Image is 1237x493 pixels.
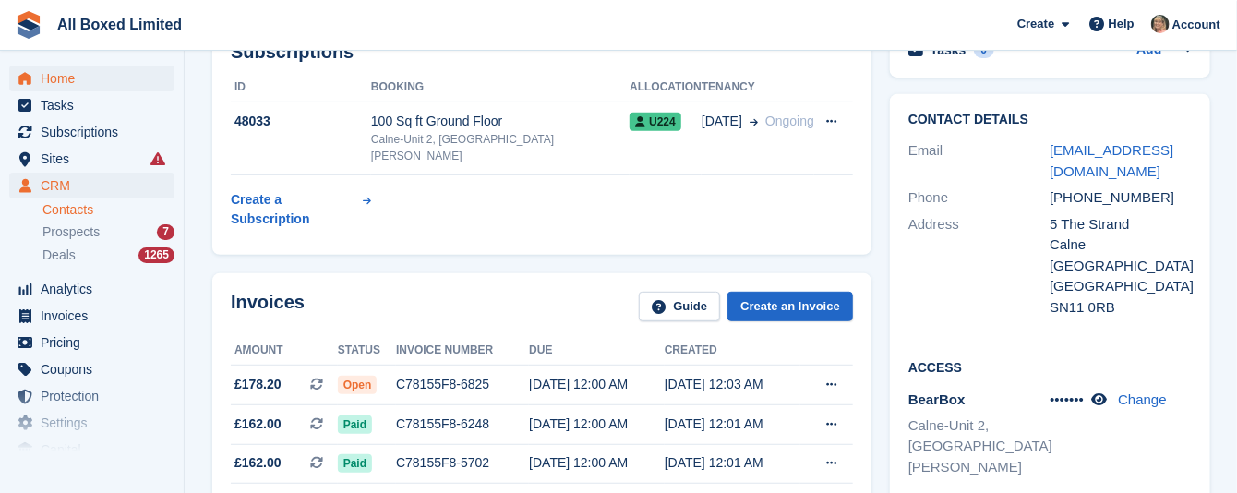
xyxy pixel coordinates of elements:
span: Ongoing [765,114,814,128]
a: Create an Invoice [727,292,853,322]
span: Account [1172,16,1220,34]
a: menu [9,276,174,302]
a: Guide [639,292,720,322]
h2: Invoices [231,292,305,322]
h2: Tasks [931,42,967,58]
div: [DATE] 12:01 AM [665,453,800,473]
a: Add [1136,40,1161,61]
a: All Boxed Limited [50,9,189,40]
span: Settings [41,410,151,436]
div: SN11 0RB [1050,297,1191,319]
div: Address [908,214,1050,319]
span: Help [1109,15,1135,33]
div: [DATE] 12:01 AM [665,415,800,434]
div: C78155F8-6248 [396,415,529,434]
a: menu [9,66,174,91]
span: Capital [41,437,151,463]
span: Sites [41,146,151,172]
th: Allocation [630,73,702,102]
div: [GEOGRAPHIC_DATA] [1050,276,1191,297]
img: stora-icon-8386f47178a22dfd0bd8f6a31ec36ba5ce8667c1dd55bd0f319d3a0aa187defe.svg [15,11,42,39]
span: [DATE] [702,112,742,131]
a: Change [1118,391,1167,407]
h2: Subscriptions [231,42,853,63]
a: menu [9,383,174,409]
i: Smart entry sync failures have occurred [150,151,165,166]
li: Calne-Unit 2, [GEOGRAPHIC_DATA][PERSON_NAME] [908,415,1050,478]
div: 0 [974,42,995,58]
a: [EMAIL_ADDRESS][DOMAIN_NAME] [1050,142,1173,179]
th: Due [529,336,665,366]
span: Home [41,66,151,91]
div: [DATE] 12:03 AM [665,375,800,394]
div: 7 [157,224,174,240]
span: Paid [338,454,372,473]
span: Coupons [41,356,151,382]
a: menu [9,356,174,382]
div: 100 Sq ft Ground Floor [371,112,630,131]
img: Sandie Mills [1151,15,1170,33]
span: Subscriptions [41,119,151,145]
th: Tenancy [702,73,814,102]
a: Deals 1265 [42,246,174,265]
th: Booking [371,73,630,102]
div: 48033 [231,112,371,131]
span: £162.00 [234,415,282,434]
span: CRM [41,173,151,198]
a: menu [9,437,174,463]
th: Status [338,336,396,366]
span: £178.20 [234,375,282,394]
div: Create a Subscription [231,190,359,229]
span: Invoices [41,303,151,329]
span: ••••••• [1050,391,1084,407]
div: Calne [1050,234,1191,256]
span: Create [1017,15,1054,33]
a: menu [9,92,174,118]
span: Open [338,376,378,394]
h2: Access [908,357,1192,376]
a: menu [9,173,174,198]
div: 5 The Strand [1050,214,1191,235]
div: [DATE] 12:00 AM [529,453,665,473]
th: ID [231,73,371,102]
a: menu [9,330,174,355]
div: Email [908,140,1050,182]
div: C78155F8-5702 [396,453,529,473]
span: Tasks [41,92,151,118]
span: £162.00 [234,453,282,473]
span: Paid [338,415,372,434]
a: menu [9,410,174,436]
a: Prospects 7 [42,222,174,242]
div: [PHONE_NUMBER] [1050,187,1191,209]
div: [GEOGRAPHIC_DATA] [1050,256,1191,277]
div: C78155F8-6825 [396,375,529,394]
a: Create a Subscription [231,183,371,236]
a: menu [9,119,174,145]
a: menu [9,303,174,329]
span: BearBox [908,391,966,407]
th: Invoice number [396,336,529,366]
span: Prospects [42,223,100,241]
th: Amount [231,336,338,366]
div: Calne-Unit 2, [GEOGRAPHIC_DATA][PERSON_NAME] [371,131,630,164]
h2: Contact Details [908,113,1192,127]
div: Phone [908,187,1050,209]
span: Analytics [41,276,151,302]
span: Deals [42,246,76,264]
div: 1265 [138,247,174,263]
div: [DATE] 12:00 AM [529,375,665,394]
a: Contacts [42,201,174,219]
span: Pricing [41,330,151,355]
th: Created [665,336,800,366]
span: Protection [41,383,151,409]
div: [DATE] 12:00 AM [529,415,665,434]
span: U224 [630,113,681,131]
a: menu [9,146,174,172]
